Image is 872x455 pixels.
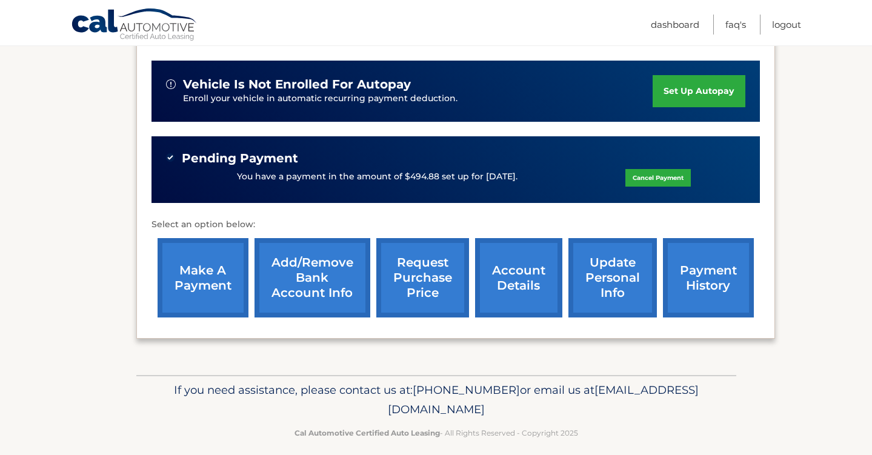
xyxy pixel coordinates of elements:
img: check-green.svg [166,153,175,162]
a: request purchase price [376,238,469,317]
span: [PHONE_NUMBER] [413,383,520,397]
p: - All Rights Reserved - Copyright 2025 [144,427,728,439]
a: Cal Automotive [71,8,198,43]
img: alert-white.svg [166,79,176,89]
p: Enroll your vehicle in automatic recurring payment deduction. [183,92,653,105]
a: Logout [772,15,801,35]
strong: Cal Automotive Certified Auto Leasing [295,428,440,437]
a: update personal info [568,238,657,317]
a: account details [475,238,562,317]
a: Add/Remove bank account info [255,238,370,317]
span: [EMAIL_ADDRESS][DOMAIN_NAME] [388,383,699,416]
a: FAQ's [725,15,746,35]
a: make a payment [158,238,248,317]
a: Dashboard [651,15,699,35]
span: vehicle is not enrolled for autopay [183,77,411,92]
a: set up autopay [653,75,745,107]
p: If you need assistance, please contact us at: or email us at [144,380,728,419]
span: Pending Payment [182,151,298,166]
p: Select an option below: [151,218,760,232]
a: payment history [663,238,754,317]
a: Cancel Payment [625,169,691,187]
p: You have a payment in the amount of $494.88 set up for [DATE]. [237,170,518,184]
